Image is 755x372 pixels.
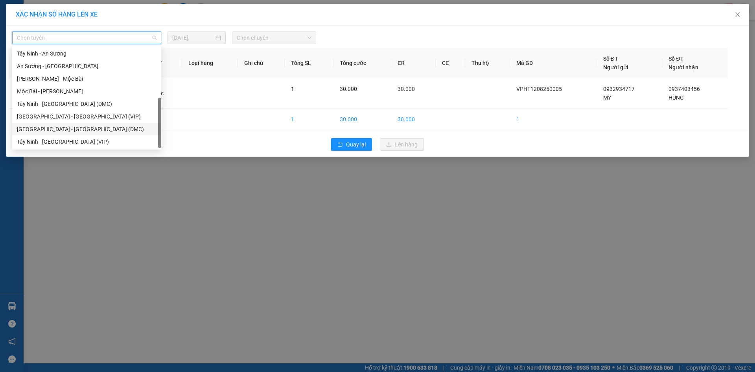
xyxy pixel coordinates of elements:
div: Hồ Chí Minh - Mộc Bài [12,72,161,85]
span: HÙNG [668,94,684,101]
button: uploadLên hàng [380,138,424,151]
div: An Sương - [GEOGRAPHIC_DATA] [17,62,157,70]
li: Hotline: 1900 8153 [74,29,329,39]
span: 0932934717 [603,86,635,92]
td: 1 [8,78,42,109]
div: [GEOGRAPHIC_DATA] - [GEOGRAPHIC_DATA] (DMC) [17,125,157,133]
div: Tây Ninh - Sài Gòn (DMC) [12,98,161,110]
th: Mã GD [510,48,597,78]
div: [PERSON_NAME] - Mộc Bài [17,74,157,83]
th: Tổng SL [285,48,333,78]
th: STT [8,48,42,78]
span: Chọn chuyến [237,32,311,44]
th: Ghi chú [238,48,285,78]
b: GỬI : PV [GEOGRAPHIC_DATA] [10,57,117,83]
th: Loại hàng [182,48,238,78]
th: CC [436,48,465,78]
div: Sài Gòn - Tây Ninh (VIP) [12,110,161,123]
span: MY [603,94,611,101]
span: Người gửi [603,64,628,70]
span: VPHT1208250005 [516,86,562,92]
span: 30.000 [340,86,357,92]
div: Tây Ninh - An Sương [12,47,161,60]
span: Chọn tuyến [17,32,157,44]
td: 30.000 [333,109,391,130]
th: CR [391,48,436,78]
th: ĐVT [145,48,182,78]
td: Khác [145,78,182,109]
div: Mộc Bài - Hồ Chí Minh [12,85,161,98]
span: Quay lại [346,140,366,149]
div: Sài Gòn - Tây Ninh (DMC) [12,123,161,135]
button: rollbackQuay lại [331,138,372,151]
td: 1 [510,109,597,130]
span: 0937403456 [668,86,700,92]
span: 30.000 [398,86,415,92]
div: Tây Ninh - [GEOGRAPHIC_DATA] (VIP) [17,137,157,146]
div: Tây Ninh - An Sương [17,49,157,58]
td: 1 [285,109,333,130]
span: 1 [291,86,294,92]
li: [STREET_ADDRESS][PERSON_NAME]. [GEOGRAPHIC_DATA], Tỉnh [GEOGRAPHIC_DATA] [74,19,329,29]
div: Tây Ninh - Sài Gòn (VIP) [12,135,161,148]
td: 30.000 [391,109,436,130]
span: Số ĐT [668,56,683,62]
span: rollback [337,142,343,148]
div: Mộc Bài - [PERSON_NAME] [17,87,157,96]
div: An Sương - Tây Ninh [12,60,161,72]
span: close [735,11,741,18]
span: Số ĐT [603,56,618,62]
th: Thu hộ [465,48,510,78]
span: Người nhận [668,64,698,70]
div: Tây Ninh - [GEOGRAPHIC_DATA] (DMC) [17,100,157,108]
button: Close [727,4,749,26]
input: 12/08/2025 [172,33,214,42]
span: XÁC NHẬN SỐ HÀNG LÊN XE [16,11,98,18]
div: [GEOGRAPHIC_DATA] - [GEOGRAPHIC_DATA] (VIP) [17,112,157,121]
img: logo.jpg [10,10,49,49]
th: Tổng cước [333,48,391,78]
